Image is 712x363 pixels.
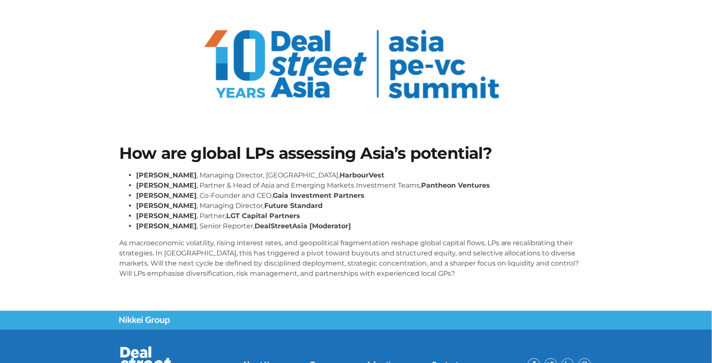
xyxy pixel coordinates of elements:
[136,211,593,221] li: , Partner,
[136,212,197,220] strong: [PERSON_NAME]
[421,181,490,189] strong: Pantheon Ventures
[136,171,197,179] strong: [PERSON_NAME]
[273,191,364,200] strong: Gaia Investment Partners
[119,238,593,279] p: As macroeconomic volatility, rising interest rates, and geopolitical fragmentation reshape global...
[264,202,323,210] strong: Future Standard
[136,191,593,201] li: , Co-Founder and CEO,
[136,202,197,210] strong: [PERSON_NAME]
[136,221,593,231] li: , Senior Reporter,
[136,191,197,200] strong: [PERSON_NAME]
[136,201,593,211] li: , Managing Director,
[136,170,593,180] li: , Managing Director, [GEOGRAPHIC_DATA],
[136,222,197,230] strong: [PERSON_NAME]
[119,145,593,161] h1: How are global LPs assessing Asia’s potential?
[226,212,300,220] strong: LGT Capital Partners
[136,180,593,191] li: , Partner & Head of Asia and Emerging Markets Investment Teams,
[340,171,384,179] strong: HarbourVest
[255,222,351,230] strong: DealStreetAsia [Moderator]
[136,181,197,189] strong: [PERSON_NAME]
[119,316,170,325] img: Nikkei Group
